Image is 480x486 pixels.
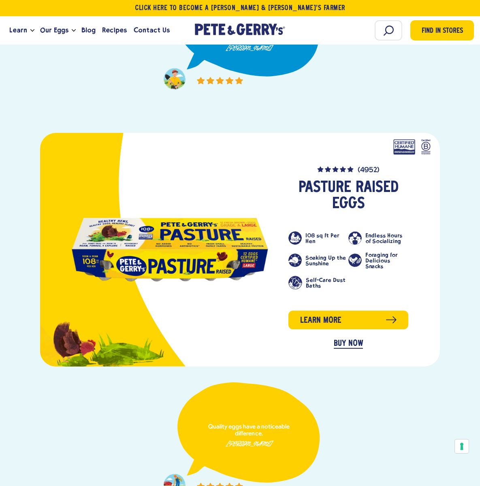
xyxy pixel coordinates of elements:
h3: Pasture Raised Eggs [288,180,408,212]
span: (4952) [358,167,379,174]
a: Contact Us [130,19,173,41]
span: Blog [81,25,96,35]
em: [PERSON_NAME] [226,45,272,51]
em: [PERSON_NAME] [226,441,272,447]
li: Self-Care Dust Baths [288,276,348,290]
button: Open the dropdown menu for Our Eggs [72,29,76,32]
a: Blog [78,19,99,41]
button: Open the dropdown menu for Learn [30,29,34,32]
span: Recipes [102,25,127,35]
a: Recipes [99,19,130,41]
span: Find in Stores [422,26,463,37]
a: (4952) [288,165,408,174]
input: Search [375,20,402,40]
div: product [40,133,440,367]
span: Our Eggs [40,25,68,35]
a: Our Eggs [37,19,72,41]
span: Contact Us [134,25,170,35]
span: Learn [9,25,27,35]
a: Find in Stores [410,20,474,40]
a: BUY NOW [334,339,363,349]
li: Soaking Up the Sunshine [288,252,348,269]
p: Quality eggs have a noticeable difference. [198,424,299,437]
li: Endless Hours of Socializing [348,231,408,245]
a: Learn more [288,311,408,329]
a: Learn [6,19,30,41]
li: 108 sq ft Per Hen [288,231,348,245]
button: Your consent preferences for tracking technologies [455,439,469,453]
li: Foraging for Delicious Snacks [348,252,408,269]
span: Learn more [300,314,341,327]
